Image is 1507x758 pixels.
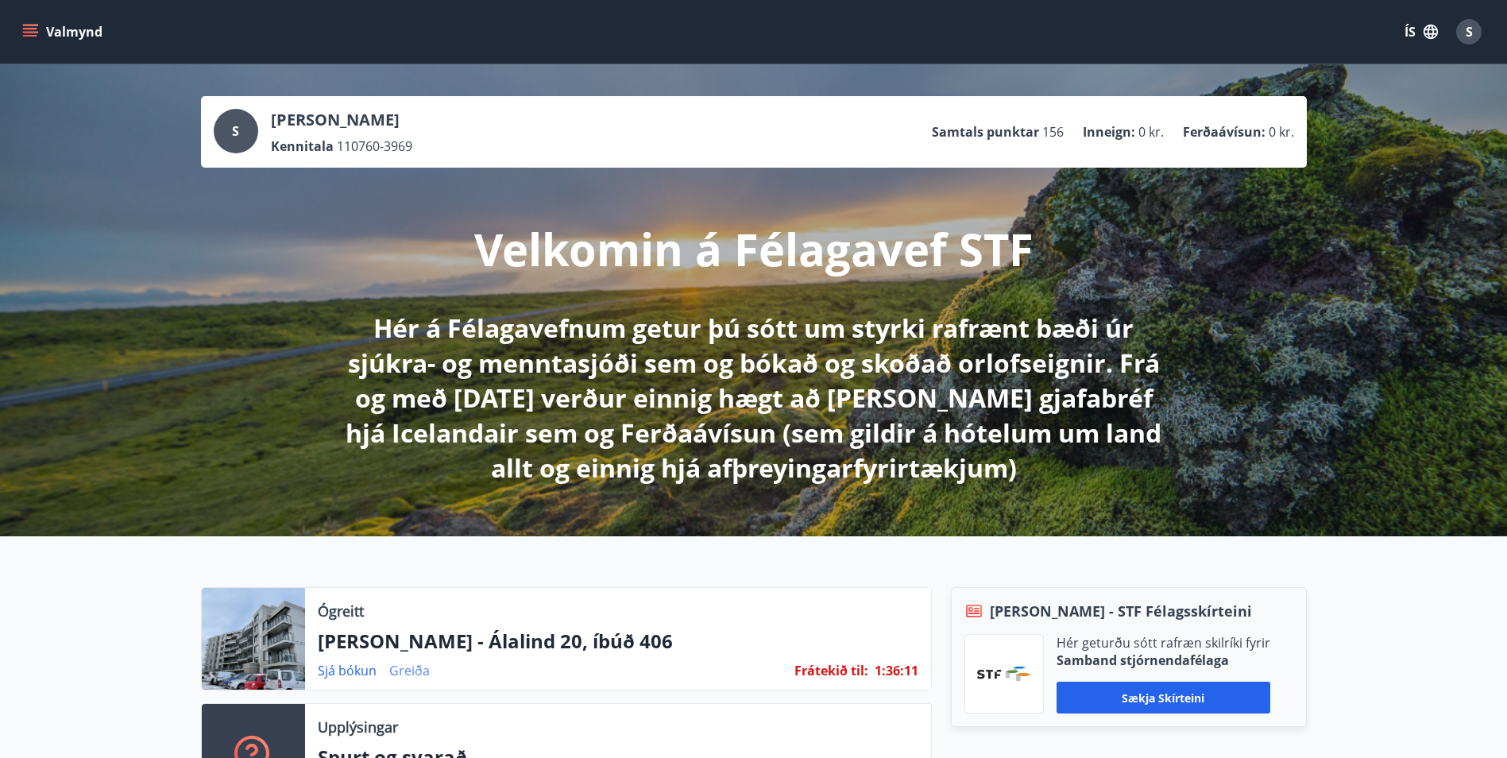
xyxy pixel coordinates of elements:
span: 156 [1042,123,1064,141]
p: Velkomin á Félagavef STF [474,219,1034,279]
span: 1 : [875,662,886,679]
p: [PERSON_NAME] [271,109,412,131]
span: 0 kr. [1138,123,1164,141]
span: 11 [904,662,918,679]
span: 0 kr. [1269,123,1294,141]
img: vjCaq2fThgY3EUYqSgpjEiBg6WP39ov69hlhuPVN.png [977,667,1031,681]
span: Frátekið til : [794,662,868,679]
span: 36 : [886,662,904,679]
span: S [1466,23,1473,41]
a: Greiða [389,662,430,679]
span: S [232,122,239,140]
p: Ógreitt [318,601,364,621]
p: Hér geturðu sótt rafræn skilríki fyrir [1057,634,1270,652]
p: Ferðaávísun : [1183,123,1265,141]
p: Inneign : [1083,123,1135,141]
span: [PERSON_NAME] - STF Félagsskírteini [990,601,1252,621]
span: 110760-3969 [337,137,412,155]
p: [PERSON_NAME] - Álalind 20, íbúð 406 [318,628,918,655]
button: Sækja skírteini [1057,682,1270,714]
p: Kennitala [271,137,334,155]
button: S [1450,13,1488,51]
p: Samband stjórnendafélaga [1057,652,1270,669]
a: Sjá bókun [318,662,377,679]
p: Samtals punktar [932,123,1039,141]
button: ÍS [1396,17,1447,46]
p: Upplýsingar [318,717,398,737]
p: Hér á Félagavefnum getur þú sótt um styrki rafrænt bæði úr sjúkra- og menntasjóði sem og bókað og... [334,311,1173,485]
button: menu [19,17,109,46]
